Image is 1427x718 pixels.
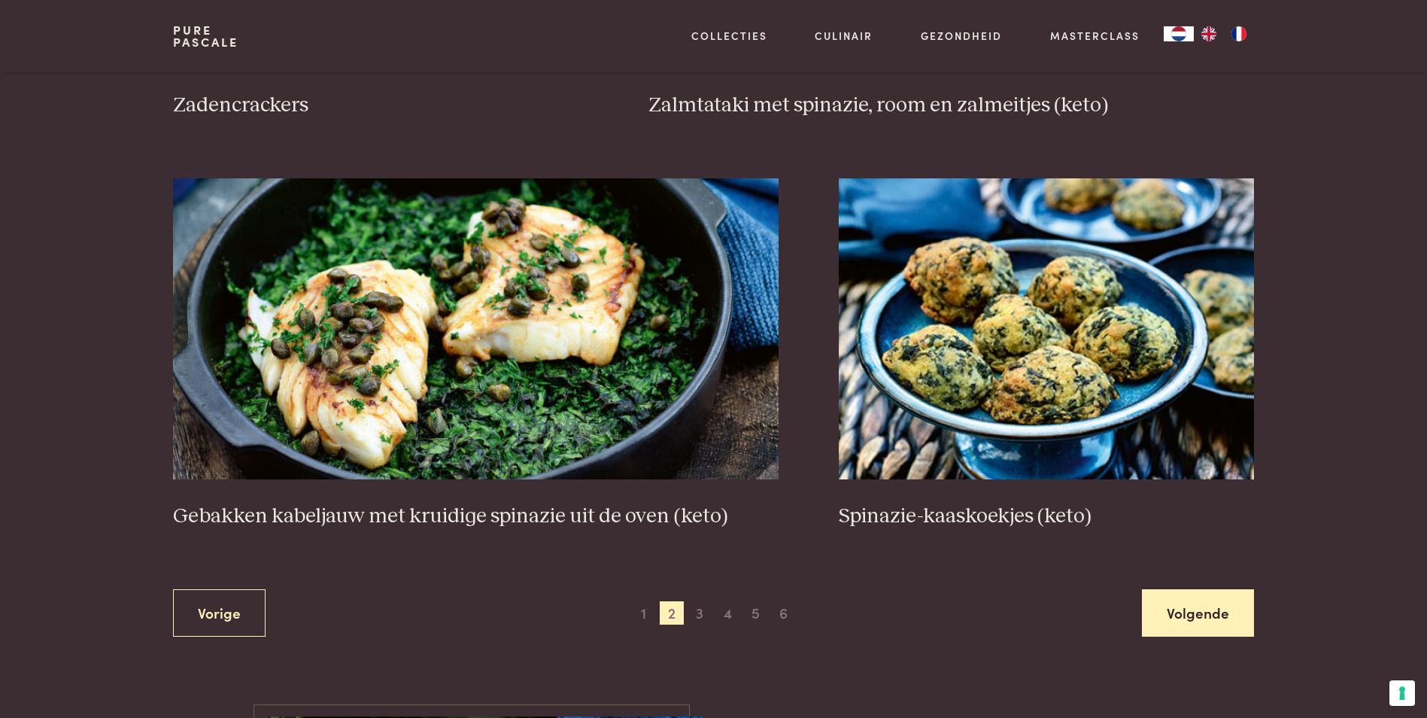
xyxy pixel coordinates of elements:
a: Spinazie-kaaskoekjes (keto) Spinazie-kaaskoekjes (keto) [839,178,1254,529]
a: EN [1194,26,1224,41]
a: Masterclass [1050,28,1140,44]
a: Gebakken kabeljauw met kruidige spinazie uit de oven (keto) Gebakken kabeljauw met kruidige spina... [173,178,779,529]
a: FR [1224,26,1254,41]
h3: Spinazie-kaaskoekjes (keto) [839,504,1254,530]
a: Collecties [691,28,767,44]
h3: Zadencrackers [173,93,588,119]
a: Culinair [815,28,873,44]
button: Uw voorkeuren voor toestemming voor trackingtechnologieën [1389,680,1415,706]
a: Vorige [173,589,266,637]
a: Volgende [1142,589,1254,637]
span: 5 [743,601,767,625]
img: Spinazie-kaaskoekjes (keto) [839,178,1254,479]
span: 6 [772,601,796,625]
a: PurePascale [173,24,238,48]
span: 2 [660,601,684,625]
span: 4 [715,601,739,625]
aside: Language selected: Nederlands [1164,26,1254,41]
img: Gebakken kabeljauw met kruidige spinazie uit de oven (keto) [173,178,779,479]
a: Gezondheid [921,28,1002,44]
div: Language [1164,26,1194,41]
ul: Language list [1194,26,1254,41]
span: 3 [688,601,712,625]
a: NL [1164,26,1194,41]
h3: Gebakken kabeljauw met kruidige spinazie uit de oven (keto) [173,504,779,530]
h3: Zalmtataki met spinazie, room en zalmeitjes (keto) [648,93,1254,119]
span: 1 [632,601,656,625]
